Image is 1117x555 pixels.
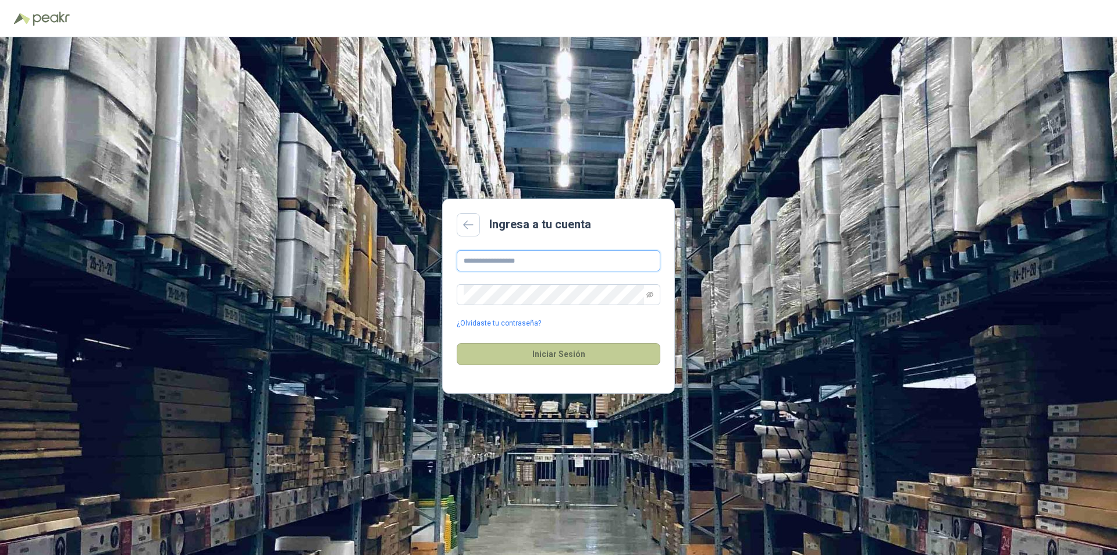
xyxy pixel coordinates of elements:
img: Logo [14,13,30,24]
a: ¿Olvidaste tu contraseña? [457,318,541,329]
button: Iniciar Sesión [457,343,660,365]
span: eye-invisible [646,291,653,298]
img: Peakr [33,12,70,26]
h2: Ingresa a tu cuenta [489,215,591,234]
